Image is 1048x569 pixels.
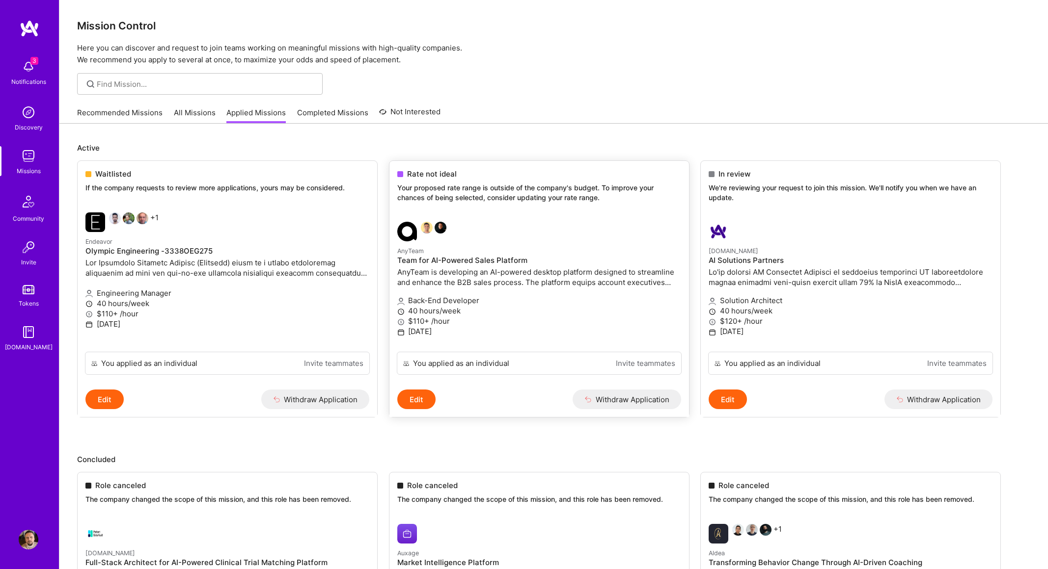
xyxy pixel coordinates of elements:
[77,454,1030,465] p: Concluded
[109,212,121,224] img: Shray Bansal
[435,222,446,233] img: James Touhey
[379,106,441,124] a: Not Interested
[709,326,993,336] p: [DATE]
[397,316,681,326] p: $110+ /hour
[397,298,405,305] i: icon Applicant
[884,389,993,409] button: Withdraw Application
[77,42,1030,66] p: Here you can discover and request to join teams working on meaningful missions with high-quality ...
[19,146,38,166] img: teamwork
[397,183,681,202] p: Your proposed rate range is outside of the company's budget. To improve your chances of being sel...
[20,20,39,37] img: logo
[709,298,716,305] i: icon Applicant
[304,358,363,368] a: Invite teammates
[30,57,38,65] span: 3
[397,308,405,315] i: icon Clock
[19,322,38,342] img: guide book
[85,247,369,256] h4: Olympic Engineering -3338OEG275
[95,169,131,179] span: Waitlisted
[407,169,457,179] span: Rate not ideal
[397,222,417,241] img: AnyTeam company logo
[709,318,716,326] i: icon MoneyGray
[709,389,747,409] button: Edit
[11,77,46,87] div: Notifications
[85,290,93,297] i: icon Applicant
[397,306,681,316] p: 40 hours/week
[397,326,681,336] p: [DATE]
[101,358,197,368] div: You applied as an individual
[709,267,993,287] p: Lo'ip dolorsi AM Consectet Adipisci el seddoeius temporinci UT laboreetdolore magnaa enimadmi ven...
[724,358,821,368] div: You applied as an individual
[19,103,38,122] img: discovery
[397,247,424,255] small: AnyTeam
[174,107,216,124] a: All Missions
[421,222,433,233] img: Souvik Basu
[85,319,369,329] p: [DATE]
[85,183,369,193] p: If the company requests to review more applications, yours may be considered.
[85,212,105,232] img: Endeavor company logo
[709,256,993,265] h4: AI Solutions Partners
[16,530,41,549] a: User Avatar
[85,309,369,319] p: $110+ /hour
[17,190,40,213] img: Community
[77,143,1030,153] p: Active
[709,222,728,241] img: A.Team company logo
[709,306,993,316] p: 40 hours/week
[389,214,689,352] a: AnyTeam company logoSouvik BasuJames TouheyAnyTeamTeam for AI-Powered Sales PlatformAnyTeam is de...
[15,122,43,132] div: Discovery
[226,107,286,124] a: Applied Missions
[709,308,716,315] i: icon Clock
[17,166,41,176] div: Missions
[78,205,377,352] a: Endeavor company logoShray BansalMichael McTiernanSergey Rodovinsky+1EndeavorOlympic Engineering ...
[709,183,993,202] p: We're reviewing your request to join this mission. We'll notify you when we have an update.
[709,329,716,336] i: icon Calendar
[85,238,112,245] small: Endeavor
[573,389,681,409] button: Withdraw Application
[19,57,38,77] img: bell
[85,321,93,328] i: icon Calendar
[137,212,148,224] img: Sergey Rodovinsky
[397,318,405,326] i: icon MoneyGray
[19,298,39,309] div: Tokens
[23,285,34,294] img: tokens
[297,107,368,124] a: Completed Missions
[85,212,159,232] div: +1
[397,329,405,336] i: icon Calendar
[77,107,163,124] a: Recommended Missions
[85,78,96,90] i: icon SearchGrey
[97,79,315,89] input: Find Mission...
[709,247,758,255] small: [DOMAIN_NAME]
[397,389,436,409] button: Edit
[616,358,675,368] a: Invite teammates
[5,342,53,352] div: [DOMAIN_NAME]
[21,257,36,267] div: Invite
[261,389,370,409] button: Withdraw Application
[85,298,369,309] p: 40 hours/week
[397,256,681,265] h4: Team for AI-Powered Sales Platform
[397,295,681,306] p: Back-End Developer
[13,213,44,224] div: Community
[85,300,93,308] i: icon Clock
[19,530,38,549] img: User Avatar
[927,358,987,368] a: Invite teammates
[85,310,93,318] i: icon MoneyGray
[123,212,135,224] img: Michael McTiernan
[85,389,124,409] button: Edit
[77,20,1030,32] h3: Mission Control
[19,237,38,257] img: Invite
[701,214,1000,352] a: A.Team company logo[DOMAIN_NAME]AI Solutions PartnersLo'ip dolorsi AM Consectet Adipisci el seddo...
[85,258,369,278] p: Lor Ipsumdolo Sitametc Adipisc (Elitsedd) eiusm te i utlabo etdoloremag aliquaenim ad mini ven qu...
[413,358,509,368] div: You applied as an individual
[85,288,369,298] p: Engineering Manager
[709,295,993,306] p: Solution Architect
[709,316,993,326] p: $120+ /hour
[718,169,750,179] span: In review
[397,267,681,287] p: AnyTeam is developing an AI-powered desktop platform designed to streamline and enhance the B2B s...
